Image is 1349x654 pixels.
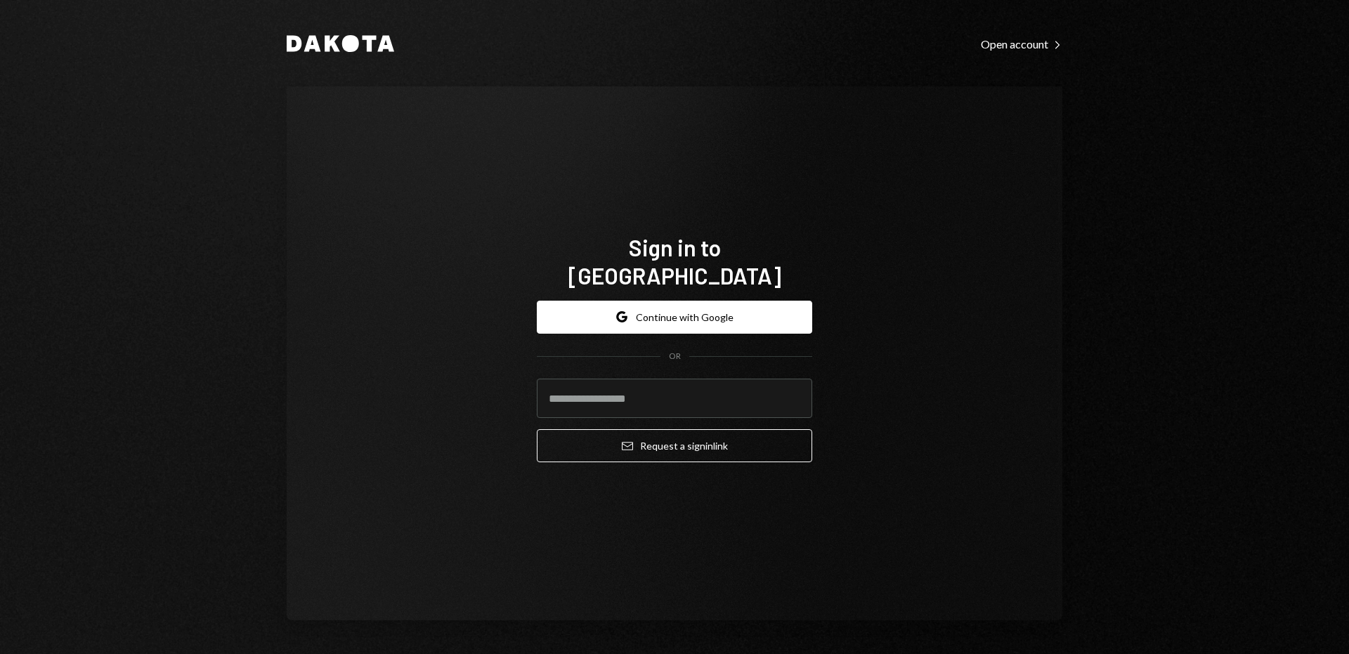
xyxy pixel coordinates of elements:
button: Continue with Google [537,301,812,334]
div: Open account [981,37,1062,51]
a: Open account [981,36,1062,51]
div: OR [669,351,681,362]
h1: Sign in to [GEOGRAPHIC_DATA] [537,233,812,289]
button: Request a signinlink [537,429,812,462]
